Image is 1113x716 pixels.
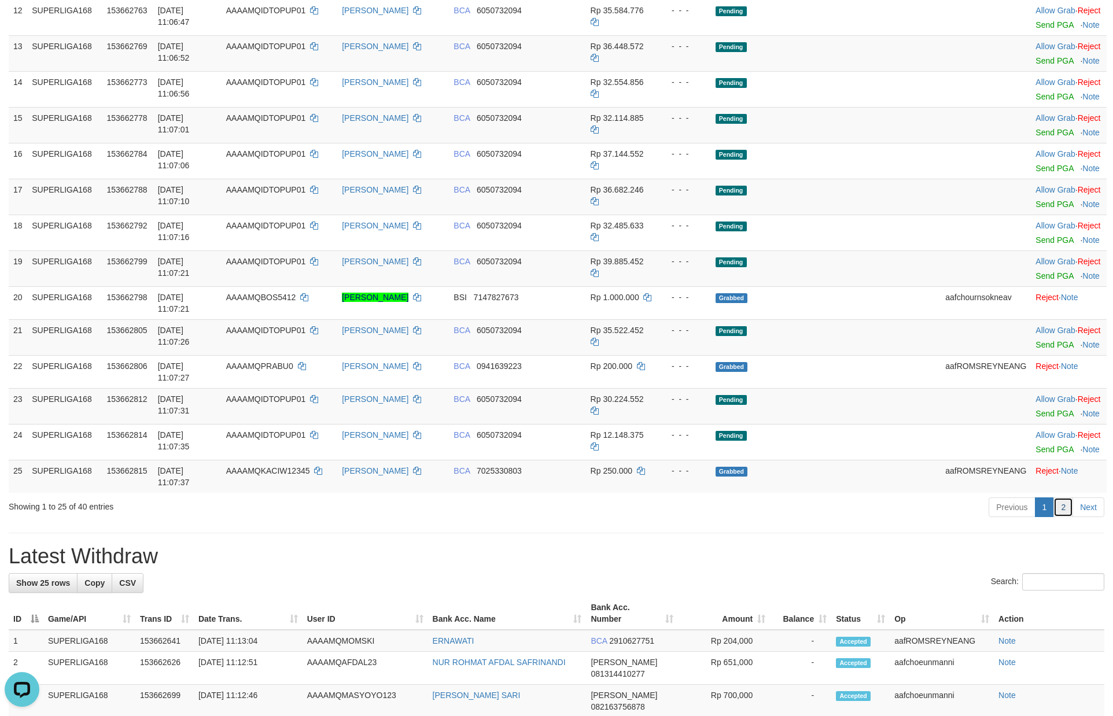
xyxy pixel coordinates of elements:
[1035,257,1075,266] a: Allow Grab
[591,77,644,87] span: Rp 32.554.856
[454,293,467,302] span: BSI
[107,257,148,266] span: 153662799
[226,113,305,123] span: AAAAMQIDTOPUP01
[342,77,408,87] a: [PERSON_NAME]
[1035,185,1075,194] a: Allow Grab
[591,257,644,266] span: Rp 39.885.452
[454,394,470,404] span: BCA
[998,636,1016,645] a: Note
[342,361,408,371] a: [PERSON_NAME]
[989,497,1035,517] a: Previous
[1078,77,1101,87] a: Reject
[158,6,190,27] span: [DATE] 11:06:47
[158,113,190,134] span: [DATE] 11:07:01
[716,78,747,88] span: Pending
[591,221,644,230] span: Rp 32.485.633
[591,669,644,678] span: Copy 081314410277 to clipboard
[836,637,871,647] span: Accepted
[716,431,747,441] span: Pending
[1078,42,1101,51] a: Reject
[1035,56,1073,65] a: Send PGA
[16,578,70,588] span: Show 25 rows
[661,360,706,372] div: - - -
[454,430,470,440] span: BCA
[107,42,148,51] span: 153662769
[1035,149,1077,158] span: ·
[135,652,194,685] td: 153662626
[9,630,43,652] td: 1
[1035,326,1075,335] a: Allow Grab
[43,630,135,652] td: SUPERLIGA168
[998,658,1016,667] a: Note
[9,215,27,250] td: 18
[770,630,831,652] td: -
[342,149,408,158] a: [PERSON_NAME]
[1035,445,1073,454] a: Send PGA
[107,6,148,15] span: 153662763
[678,652,770,685] td: Rp 651,000
[158,42,190,62] span: [DATE] 11:06:52
[716,222,747,231] span: Pending
[716,293,748,303] span: Grabbed
[454,257,470,266] span: BCA
[591,691,657,700] span: [PERSON_NAME]
[342,6,408,15] a: [PERSON_NAME]
[5,5,39,39] button: Open LiveChat chat widget
[107,394,148,404] span: 153662812
[107,149,148,158] span: 153662784
[1031,179,1107,215] td: ·
[1031,107,1107,143] td: ·
[1035,326,1077,335] span: ·
[27,424,102,460] td: SUPERLIGA168
[1082,128,1100,137] a: Note
[1031,286,1107,319] td: ·
[342,293,408,302] a: [PERSON_NAME]
[119,578,136,588] span: CSV
[158,77,190,98] span: [DATE] 11:06:56
[678,597,770,630] th: Amount: activate to sort column ascending
[1035,394,1075,404] a: Allow Grab
[226,185,305,194] span: AAAAMQIDTOPUP01
[609,636,654,645] span: Copy 2910627751 to clipboard
[1035,113,1077,123] span: ·
[9,597,43,630] th: ID: activate to sort column descending
[27,319,102,355] td: SUPERLIGA168
[158,361,190,382] span: [DATE] 11:07:27
[1031,460,1107,493] td: ·
[716,186,747,195] span: Pending
[591,361,632,371] span: Rp 200.000
[661,40,706,52] div: - - -
[454,149,470,158] span: BCA
[1078,326,1101,335] a: Reject
[1061,466,1078,475] a: Note
[226,257,305,266] span: AAAAMQIDTOPUP01
[716,257,747,267] span: Pending
[770,597,831,630] th: Balance: activate to sort column ascending
[477,221,522,230] span: Copy 6050732094 to clipboard
[941,460,1031,493] td: aafROMSREYNEANG
[678,630,770,652] td: Rp 204,000
[1035,6,1075,15] a: Allow Grab
[107,361,148,371] span: 153662806
[27,143,102,179] td: SUPERLIGA168
[226,77,305,87] span: AAAAMQIDTOPUP01
[477,466,522,475] span: Copy 7025330803 to clipboard
[661,5,706,16] div: - - -
[591,326,644,335] span: Rp 35.522.452
[27,388,102,424] td: SUPERLIGA168
[1022,573,1104,590] input: Search:
[770,652,831,685] td: -
[158,185,190,206] span: [DATE] 11:07:10
[107,185,148,194] span: 153662788
[9,424,27,460] td: 24
[1035,149,1075,158] a: Allow Grab
[9,652,43,685] td: 2
[477,326,522,335] span: Copy 6050732094 to clipboard
[1031,355,1107,388] td: ·
[43,652,135,685] td: SUPERLIGA168
[107,466,148,475] span: 153662815
[158,257,190,278] span: [DATE] 11:07:21
[1078,185,1101,194] a: Reject
[1035,293,1059,302] a: Reject
[1035,221,1075,230] a: Allow Grab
